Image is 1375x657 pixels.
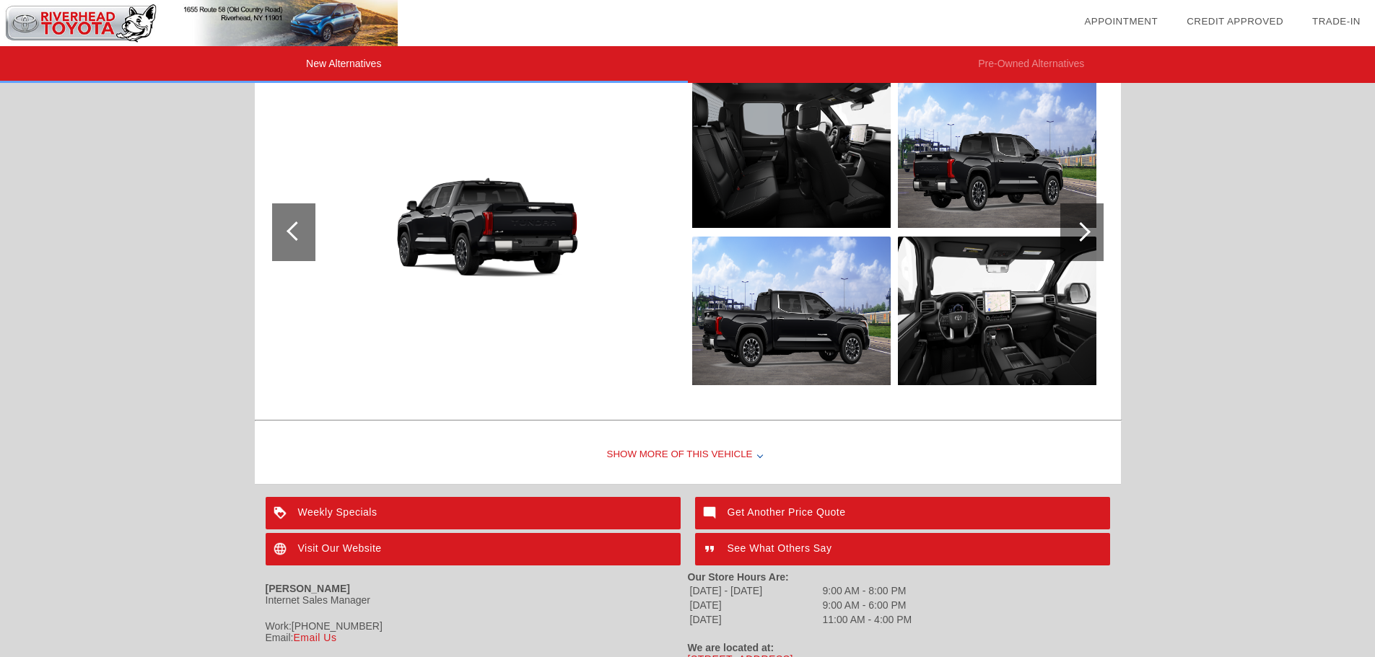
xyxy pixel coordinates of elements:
[266,533,298,565] img: ic_language_white_24dp_2x.png
[266,497,298,529] img: ic_loyalty_white_24dp_2x.png
[822,599,913,612] td: 9:00 AM - 6:00 PM
[689,599,821,612] td: [DATE]
[822,584,913,597] td: 9:00 AM - 8:00 PM
[695,497,728,529] img: ic_mode_comment_white_24dp_2x.png
[1312,16,1361,27] a: Trade-In
[292,620,383,632] span: [PHONE_NUMBER]
[692,79,891,228] img: image.png
[1187,16,1283,27] a: Credit Approved
[695,497,1110,529] a: Get Another Price Quote
[695,533,1110,565] a: See What Others Say
[266,620,688,632] div: Work:
[689,584,821,597] td: [DATE] - [DATE]
[266,583,350,594] strong: [PERSON_NAME]
[822,613,913,626] td: 11:00 AM - 4:00 PM
[266,533,681,565] a: Visit Our Website
[695,533,728,565] img: ic_format_quote_white_24dp_2x.png
[692,237,891,385] img: image.png
[898,79,1096,228] img: image.png
[272,117,681,347] img: image.png
[266,632,688,643] div: Email:
[255,426,1121,484] div: Show More of this Vehicle
[293,632,336,643] a: Email Us
[266,594,688,606] div: Internet Sales Manager
[1084,16,1158,27] a: Appointment
[688,642,774,653] strong: We are located at:
[688,571,789,583] strong: Our Store Hours Are:
[266,497,681,529] a: Weekly Specials
[898,237,1096,385] img: image.png
[689,613,821,626] td: [DATE]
